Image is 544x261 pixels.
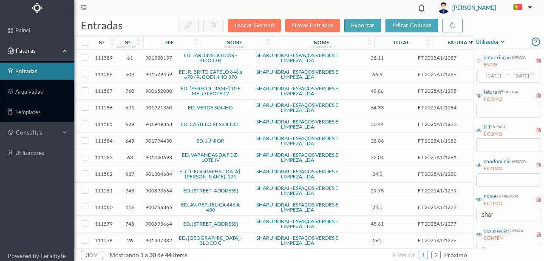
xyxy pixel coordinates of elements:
div: nif [165,39,174,46]
a: SHARUNDRAI - ESPAÇOS VERDES E LIMPEZA, LDA [256,168,338,180]
a: SHARUNDRAI - ESPAÇOS VERDES E LIMPEZA, LDA [256,218,338,229]
div: CONTÉM [484,235,523,242]
div: total [393,39,409,46]
button: editar colunas [385,19,438,32]
a: ED. [STREET_ADDRESS] [183,187,238,194]
button: Lançar Gecond [228,19,281,32]
div: É COMO [484,131,505,138]
span: 64.33 [350,104,405,111]
span: FT 2025A1/1283 [409,121,465,127]
span: 111584 [93,138,115,144]
span: 901921360 [145,104,172,111]
div: condomínio [224,45,245,49]
button: exportar [344,19,381,32]
a: ED. R. BRITO CAPELO 646 a 670 / R. GODINHO 370 [179,69,242,80]
span: FT 2025A1/1287 [409,54,465,61]
button: Novas Entradas [285,19,340,32]
span: 901320137 [145,54,172,61]
span: 111582 [93,171,115,177]
div: entrada [503,88,518,95]
div: Nif [484,123,490,131]
a: SHARUNDRAI - ESPAÇOS VERDES E LIMPEZA, LDA [256,152,338,163]
span: 748 [119,187,141,194]
div: entrada [511,54,526,60]
span: 111578 [93,237,115,244]
div: rubrica [509,227,523,233]
div: procurar [482,245,532,254]
span: 627 [119,171,141,177]
span: 111588 [93,71,115,77]
span: 901204684 [145,171,172,177]
a: ED. JÚNIOR [196,138,224,144]
span: Faturas [14,46,60,55]
div: entrada [490,123,505,129]
span: 111586 [93,104,115,111]
div: É COMO [484,165,526,172]
div: ENTRE [484,61,526,69]
div: nome [227,39,242,46]
a: ED. CASTELO RESIDENCE [181,121,240,127]
div: fatura nº [448,39,474,46]
span: 61 [119,54,141,61]
span: 760 [119,88,141,94]
span: 111580 [93,204,115,210]
span: exportar [351,21,374,29]
a: SHARUNDRAI - ESPAÇOS VERDES E LIMPEZA, LDA [256,118,338,130]
div: data criação [484,54,511,61]
span: 116 [119,204,141,210]
div: condomínio [117,45,138,49]
span: 901949353 [145,121,172,127]
span: entradas [81,19,123,32]
span: a [145,251,148,258]
span: 111589 [93,54,115,61]
div: nº [125,39,130,46]
span: próximo [444,251,467,258]
a: SHARUNDRAI - ESPAÇOS VERDES E LIMPEZA, LDA [256,102,338,113]
span: 26 [119,237,141,244]
span: FT 2025A1/1278 [409,204,465,210]
span: 30 [148,251,157,258]
span: 629 [119,121,141,127]
div: nome [484,192,496,200]
a: ED. [GEOGRAPHIC_DATA] - BLOCO C [179,235,242,246]
span: 32.04 [350,154,405,161]
span: FT 2025A1/1282 [409,138,465,144]
i: icon: question-circle-o [532,35,540,49]
div: É COMO [484,200,518,207]
div: designação [484,227,509,235]
span: 900893664 [145,221,172,227]
a: SHARUNDRAI - ESPAÇOS VERDES E LIMPEZA, LDA [256,52,338,63]
div: nº [99,39,105,46]
span: 901579459 [145,71,172,77]
a: ED. VERDE SONHO [188,104,233,111]
i: icon: down [93,252,98,258]
span: 901794430 [145,138,172,144]
a: SHARUNDRAI - ESPAÇOS VERDES E LIMPEZA, LDA [256,235,338,246]
li: 2 [431,251,441,259]
span: 609 [119,71,141,77]
span: FT 2025A1/1277 [409,221,465,227]
span: FT 2025A1/1279 [409,187,465,194]
div: condomínio [484,158,511,165]
span: FT 2025A1/1276 [409,237,465,244]
span: FT 2025A1/1286 [409,71,465,77]
button: PT [507,1,535,14]
span: 29.78 [350,187,405,194]
span: utilizador [476,37,506,47]
div: entrada [511,158,526,164]
span: 30.44 [350,121,405,127]
span: 111581 [93,187,115,194]
a: ED. AV. REPUBLICA 446 A 450 [181,201,240,213]
div: É COMO [484,96,518,103]
span: 900893664 [145,187,172,194]
span: 111585 [93,121,115,127]
li: 1 [419,251,428,259]
span: 26.11 [350,54,405,61]
span: 63 [119,154,141,161]
div: fornecedor [312,45,331,49]
span: 24.3 [350,171,405,177]
span: consultas [16,128,58,137]
a: SHARUNDRAI - ESPAÇOS VERDES E LIMPEZA, LDA [256,85,338,97]
span: 748 [119,221,141,227]
div: fornecedor [496,192,518,199]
